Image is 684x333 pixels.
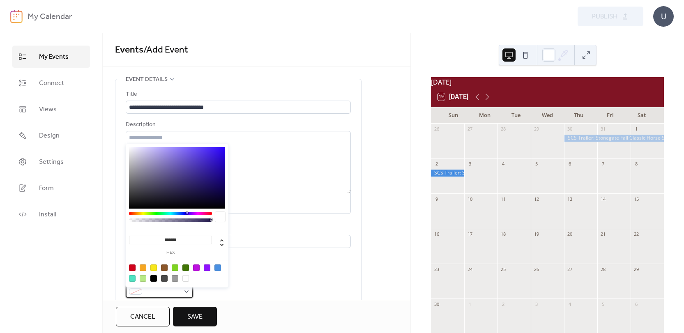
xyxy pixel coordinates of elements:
[633,161,639,167] div: 8
[187,312,203,322] span: Save
[12,98,90,120] a: Views
[172,264,178,271] div: #7ED321
[433,301,440,307] div: 30
[500,196,506,202] div: 11
[500,107,532,124] div: Tue
[116,307,170,326] button: Cancel
[431,170,464,177] div: SCS Trailer: Stonegate Fall Classic Horse Show
[633,231,639,237] div: 22
[469,107,500,124] div: Mon
[467,301,473,307] div: 1
[600,301,606,307] div: 5
[500,126,506,132] div: 28
[533,301,539,307] div: 3
[193,264,200,271] div: #BD10E0
[567,266,573,272] div: 27
[150,264,157,271] div: #F8E71C
[563,107,594,124] div: Thu
[500,266,506,272] div: 25
[567,196,573,202] div: 13
[140,264,146,271] div: #F5A623
[130,312,155,322] span: Cancel
[433,161,440,167] div: 2
[633,266,639,272] div: 29
[126,75,168,85] span: Event details
[12,46,90,68] a: My Events
[12,124,90,147] a: Design
[39,210,56,220] span: Install
[161,264,168,271] div: #8B572A
[532,107,563,124] div: Wed
[39,157,64,167] span: Settings
[140,275,146,282] div: #B8E986
[600,196,606,202] div: 14
[567,231,573,237] div: 20
[533,266,539,272] div: 26
[467,231,473,237] div: 17
[182,264,189,271] div: #417505
[126,120,349,130] div: Description
[10,10,23,23] img: logo
[431,77,664,87] div: [DATE]
[12,203,90,225] a: Install
[129,250,212,255] label: hex
[39,184,54,193] span: Form
[594,107,626,124] div: Fri
[567,301,573,307] div: 4
[12,177,90,199] a: Form
[600,266,606,272] div: 28
[433,126,440,132] div: 26
[143,41,188,59] span: / Add Event
[161,275,168,282] div: #4A4A4A
[12,72,90,94] a: Connect
[626,107,657,124] div: Sat
[567,126,573,132] div: 30
[500,161,506,167] div: 4
[115,41,143,59] a: Events
[600,231,606,237] div: 21
[600,126,606,132] div: 31
[182,275,189,282] div: #FFFFFF
[214,264,221,271] div: #4A90E2
[533,231,539,237] div: 19
[39,78,64,88] span: Connect
[39,52,69,62] span: My Events
[12,151,90,173] a: Settings
[39,131,60,141] span: Design
[467,196,473,202] div: 10
[533,196,539,202] div: 12
[173,307,217,326] button: Save
[633,301,639,307] div: 6
[204,264,210,271] div: #9013FE
[467,161,473,167] div: 3
[438,107,469,124] div: Sun
[567,161,573,167] div: 6
[433,196,440,202] div: 9
[533,126,539,132] div: 29
[129,264,136,271] div: #D0021B
[150,275,157,282] div: #000000
[467,126,473,132] div: 27
[467,266,473,272] div: 24
[533,161,539,167] div: 5
[28,9,72,25] b: My Calendar
[433,231,440,237] div: 16
[126,224,349,234] div: Location
[500,231,506,237] div: 18
[564,135,664,142] div: SCS Trailer: Stonegate Fall Classic Horse Show
[653,6,674,27] div: U
[126,90,349,99] div: Title
[500,301,506,307] div: 2
[600,161,606,167] div: 7
[172,275,178,282] div: #9B9B9B
[39,105,57,115] span: Views
[435,91,471,103] button: 19[DATE]
[633,126,639,132] div: 1
[433,266,440,272] div: 23
[633,196,639,202] div: 15
[129,275,136,282] div: #50E3C2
